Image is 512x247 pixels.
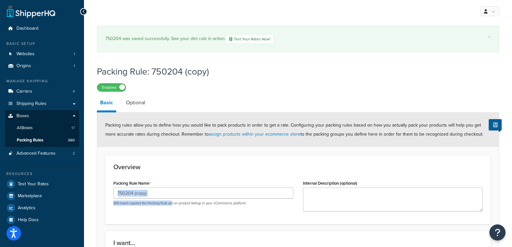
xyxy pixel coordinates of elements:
a: Shipping Rules [5,98,79,110]
a: Help Docs [5,214,79,226]
a: Marketplace [5,190,79,202]
p: Will match against the Packing Rule set on product listings in your eCommerce platform [113,201,293,206]
label: Internal Description (optional) [303,181,357,186]
h3: Overview [113,163,483,170]
a: Packing Rules360 [5,134,79,146]
a: Analytics [5,202,79,214]
span: Help Docs [18,217,39,223]
li: Websites [5,48,79,60]
h1: Packing Rule: 750204 (copy) [97,65,491,78]
a: Test Your Rates Now! [226,34,274,44]
div: Resources [5,171,79,177]
a: Dashboard [5,23,79,35]
a: Origins1 [5,60,79,72]
span: Marketplace [18,193,42,199]
div: Basic Setup [5,41,79,46]
span: 2 [73,151,75,156]
a: Websites1 [5,48,79,60]
span: Carriers [16,89,32,94]
span: 4 [73,89,75,94]
label: Enabled [97,84,126,91]
a: Optional [123,95,149,110]
a: AllBoxes17 [5,122,79,134]
span: Packing Rules [17,138,43,143]
span: Analytics [18,205,36,211]
span: Shipping Rules [16,101,47,107]
label: Packing Rule Name [113,181,151,186]
a: Test Your Rates [5,178,79,190]
span: Advanced Features [16,151,56,156]
a: × [488,34,491,39]
button: Show Help Docs [489,119,502,130]
span: 17 [71,125,75,131]
a: Carriers4 [5,86,79,98]
span: Origins [16,63,31,69]
a: Basic [97,95,116,112]
span: All Boxes [17,125,33,131]
span: 360 [68,138,75,143]
a: Boxes [5,110,79,122]
li: Advanced Features [5,148,79,160]
span: Packing rules allow you to define how you would like to pack products in order to get a rate. Con... [105,122,483,138]
span: 1 [74,51,75,57]
li: Packing Rules [5,134,79,146]
span: Websites [16,51,35,57]
span: Dashboard [16,26,38,31]
span: 1 [74,63,75,69]
a: Advanced Features2 [5,148,79,160]
span: Boxes [16,113,29,119]
button: Open Resource Center [489,224,506,241]
a: assign products within your ecommerce store [209,131,300,138]
div: 750204 was saved successfully. See your dim rule in action [105,34,491,44]
li: Origins [5,60,79,72]
li: Boxes [5,110,79,147]
span: Test Your Rates [18,181,49,187]
div: Manage Shipping [5,78,79,84]
li: Carriers [5,86,79,98]
h3: I want... [113,239,483,246]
